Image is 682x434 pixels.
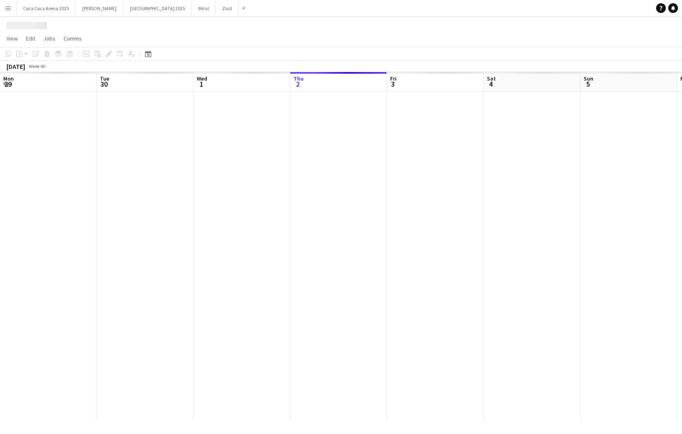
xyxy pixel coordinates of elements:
span: 4 [486,79,496,89]
span: Wed [197,75,207,82]
span: Thu [293,75,304,82]
a: Comms [60,33,85,44]
span: 3 [389,79,397,89]
span: 29 [2,79,14,89]
span: 30 [99,79,109,89]
span: Sat [487,75,496,82]
span: Sun [584,75,593,82]
a: Jobs [40,33,59,44]
button: Zaid [216,0,239,16]
span: View [6,35,18,42]
button: Miral [192,0,216,16]
span: Week 40 [27,63,47,69]
span: Edit [26,35,35,42]
button: [PERSON_NAME] [76,0,123,16]
span: Tue [100,75,109,82]
span: Mon [3,75,14,82]
button: [GEOGRAPHIC_DATA] 2025 [123,0,192,16]
span: Comms [64,35,82,42]
span: 5 [582,79,593,89]
button: Coca Coca Arena 2025 [17,0,76,16]
span: Jobs [43,35,55,42]
span: 2 [292,79,304,89]
span: Fri [390,75,397,82]
a: Edit [23,33,38,44]
div: [DATE] [6,62,25,70]
a: View [3,33,21,44]
span: 1 [195,79,207,89]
